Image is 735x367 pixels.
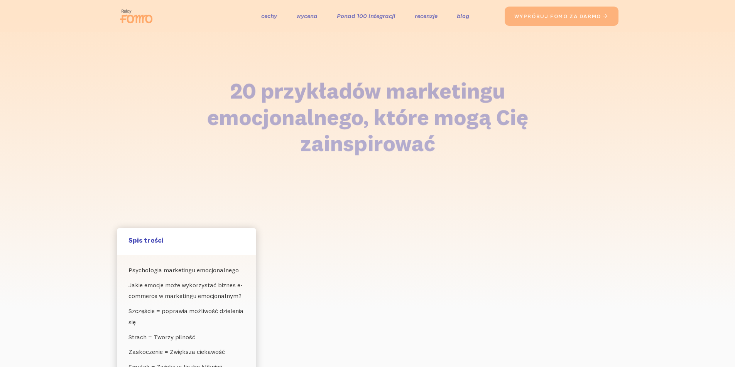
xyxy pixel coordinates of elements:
[457,12,469,20] font: blog
[296,12,318,20] font: wycena
[128,263,245,278] a: Psychologia marketingu emocjonalnego
[128,281,243,300] font: Jakie emocje może wykorzystać biznes e-commerce w marketingu emocjonalnym?
[128,266,239,274] font: Psychologia marketingu emocjonalnego
[128,236,164,245] font: Spis treści
[261,12,277,20] font: cechy
[514,13,601,20] font: wypróbuj fomo za darmo
[128,330,245,345] a: Strach = Tworzy pilność
[128,307,243,326] font: Szczęście = poprawia możliwość dzielenia się
[207,77,528,156] font: 20 przykładów marketingu emocjonalnego, które mogą Cię zainspirować
[603,13,609,19] font: 
[261,10,277,22] a: cechy
[296,10,318,22] a: wycena
[128,348,225,355] font: Zaskoczenie = Zwiększa ciekawość
[128,344,245,359] a: Zaskoczenie = Zwiększa ciekawość
[415,12,438,20] font: recenzje
[415,10,438,22] a: recenzje
[128,303,245,330] a: Szczęście = poprawia możliwość dzielenia się
[128,278,245,304] a: Jakie emocje może wykorzystać biznes e-commerce w marketingu emocjonalnym?
[505,7,618,26] a: wypróbuj fomo za darmo
[128,333,195,341] font: Strach = Tworzy pilność
[337,12,395,20] font: Ponad 100 integracji
[337,10,395,22] a: Ponad 100 integracji
[457,10,469,22] a: blog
